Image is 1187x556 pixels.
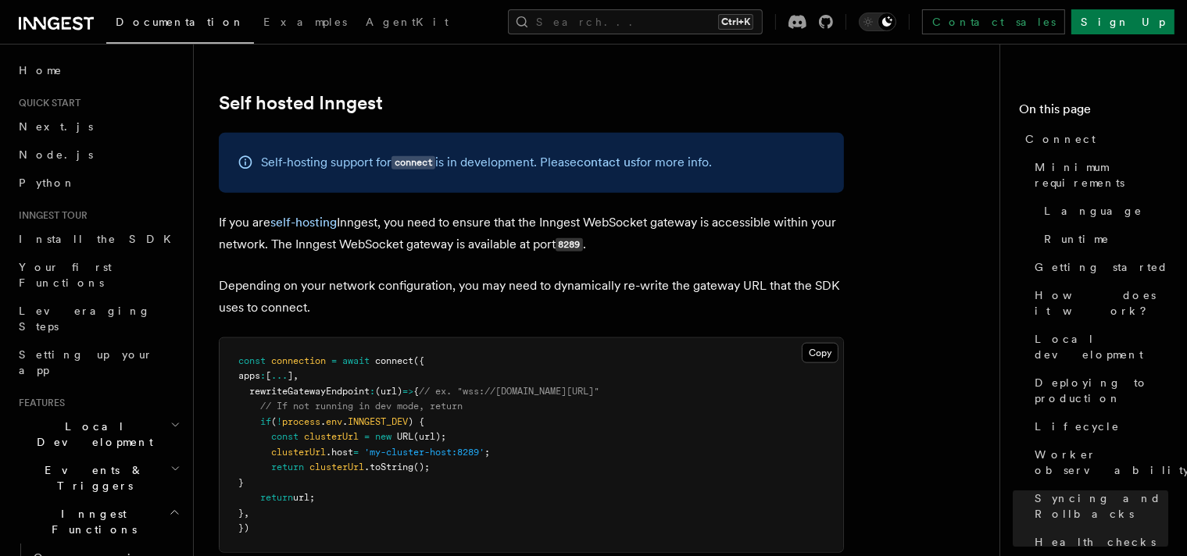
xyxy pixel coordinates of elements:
[1028,528,1168,556] a: Health checks
[13,419,170,450] span: Local Development
[288,370,293,381] span: ]
[1019,100,1168,125] h4: On this page
[271,431,299,442] span: const
[356,5,458,42] a: AgentKit
[19,305,151,333] span: Leveraging Steps
[19,233,181,245] span: Install the SDK
[271,447,326,458] span: clusterUrl
[1071,9,1174,34] a: Sign Up
[13,456,184,500] button: Events & Triggers
[13,412,184,456] button: Local Development
[13,225,184,253] a: Install the SDK
[238,477,244,488] span: }
[244,508,249,519] span: ,
[1035,331,1168,362] span: Local development
[13,141,184,169] a: Node.js
[219,212,844,256] p: If you are Inngest, you need to ensure that the Inngest WebSocket gateway is accessible within yo...
[238,522,249,533] span: })
[391,156,435,169] code: connect
[106,5,254,44] a: Documentation
[13,56,184,84] a: Home
[802,343,838,363] button: Copy
[271,416,277,427] span: (
[249,386,370,397] span: rewriteGatewayEndpoint
[13,169,184,197] a: Python
[366,16,449,28] span: AgentKit
[13,397,65,409] span: Features
[397,431,413,442] span: URL
[1035,375,1168,406] span: Deploying to production
[1028,325,1168,369] a: Local development
[413,462,430,472] span: ();
[413,355,424,366] span: ({
[1035,259,1168,275] span: Getting started
[1028,484,1168,528] a: Syncing and Rollbacks
[1028,412,1168,440] a: Lifecycle
[413,386,419,397] span: {
[271,370,288,381] span: ...
[342,416,348,427] span: .
[1028,153,1168,197] a: Minimum requirements
[1035,287,1168,319] span: How does it work?
[413,431,446,442] span: (url);
[718,14,753,30] kbd: Ctrl+K
[364,462,413,472] span: .toString
[1028,440,1168,484] a: Worker observability
[364,447,484,458] span: 'my-cluster-host:8289'
[219,275,844,319] p: Depending on your network configuration, you may need to dynamically re-write the gateway URL tha...
[116,16,245,28] span: Documentation
[342,355,370,366] span: await
[556,238,583,251] code: 8289
[1028,281,1168,325] a: How does it work?
[254,5,356,42] a: Examples
[331,355,337,366] span: =
[263,16,347,28] span: Examples
[375,431,391,442] span: new
[13,112,184,141] a: Next.js
[13,297,184,340] a: Leveraging Steps
[266,370,271,381] span: [
[19,348,153,376] span: Setting up your app
[1035,490,1168,522] span: Syncing and Rollbacks
[1028,253,1168,281] a: Getting started
[271,355,326,366] span: connection
[13,209,88,222] span: Inngest tour
[1044,231,1110,247] span: Runtime
[408,416,424,427] span: ) {
[219,92,383,114] a: Self hosted Inngest
[13,340,184,384] a: Setting up your app
[13,462,170,494] span: Events & Triggers
[282,416,320,427] span: process
[577,155,636,169] a: contact us
[13,500,184,544] button: Inngest Functions
[13,97,80,109] span: Quick start
[419,386,599,397] span: // ex. "wss://[DOMAIN_NAME][URL]"
[309,462,364,472] span: clusterUrl
[1035,159,1168,191] span: Minimum requirements
[859,12,896,31] button: Toggle dark mode
[270,215,337,230] a: self-hosting
[1019,125,1168,153] a: Connect
[277,416,282,427] span: !
[260,492,293,503] span: return
[238,508,244,519] span: }
[1035,419,1120,434] span: Lifecycle
[13,506,169,537] span: Inngest Functions
[320,416,326,427] span: .
[348,416,408,427] span: INNGEST_DEV
[293,370,299,381] span: ,
[19,261,112,289] span: Your first Functions
[353,447,359,458] span: =
[260,370,266,381] span: :
[19,148,93,161] span: Node.js
[293,492,315,503] span: url;
[19,120,93,133] span: Next.js
[1038,225,1168,253] a: Runtime
[1025,131,1096,147] span: Connect
[13,253,184,297] a: Your first Functions
[238,370,260,381] span: apps
[370,386,375,397] span: :
[922,9,1065,34] a: Contact sales
[375,355,413,366] span: connect
[260,401,463,412] span: // If not running in dev mode, return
